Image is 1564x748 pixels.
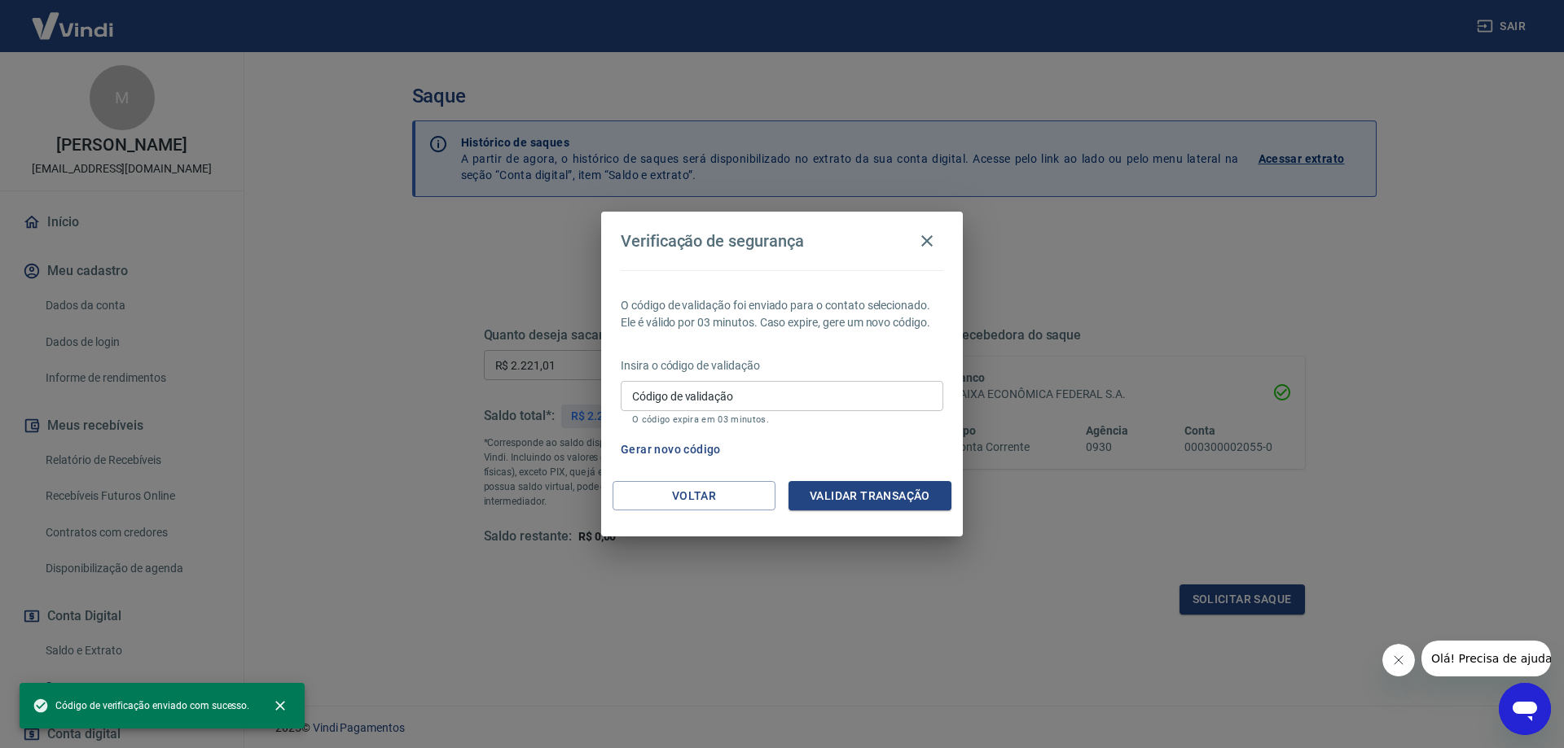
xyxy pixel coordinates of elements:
iframe: Botão para abrir a janela de mensagens [1499,683,1551,735]
span: Olá! Precisa de ajuda? [10,11,137,24]
iframe: Fechar mensagem [1382,644,1415,676]
h4: Verificação de segurança [621,231,804,251]
button: Validar transação [789,481,951,511]
p: O código expira em 03 minutos. [632,414,932,425]
button: Gerar novo código [614,435,727,465]
p: Insira o código de validação [621,357,943,374]
button: Voltar [613,481,775,511]
iframe: Mensagem da empresa [1421,641,1551,676]
span: Código de verificação enviado com sucesso. [33,698,249,714]
p: O código de validação foi enviado para o contato selecionado. Ele é válido por 03 minutos. Caso e... [621,297,943,331]
button: close [262,688,298,724]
